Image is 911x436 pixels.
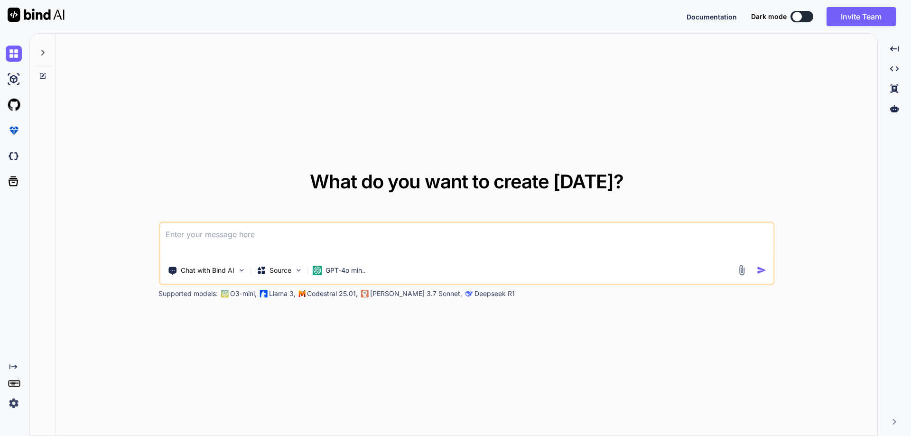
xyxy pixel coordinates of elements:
[6,148,22,164] img: darkCloudIdeIcon
[298,290,305,297] img: Mistral-AI
[8,8,65,22] img: Bind AI
[736,265,747,276] img: attachment
[270,266,291,275] p: Source
[310,170,623,193] span: What do you want to create [DATE]?
[361,290,368,297] img: claude
[269,289,296,298] p: Llama 3,
[6,46,22,62] img: chat
[6,71,22,87] img: ai-studio
[221,290,228,297] img: GPT-4
[230,289,257,298] p: O3-mini,
[6,122,22,139] img: premium
[325,266,366,275] p: GPT-4o min..
[757,265,767,275] img: icon
[370,289,462,298] p: [PERSON_NAME] 3.7 Sonnet,
[181,266,234,275] p: Chat with Bind AI
[687,12,737,22] button: Documentation
[827,7,896,26] button: Invite Team
[6,395,22,411] img: settings
[158,289,218,298] p: Supported models:
[687,13,737,21] span: Documentation
[6,97,22,113] img: githubLight
[260,290,267,297] img: Llama2
[751,12,787,21] span: Dark mode
[312,266,322,275] img: GPT-4o mini
[294,266,302,274] img: Pick Models
[465,290,473,297] img: claude
[237,266,245,274] img: Pick Tools
[474,289,515,298] p: Deepseek R1
[307,289,358,298] p: Codestral 25.01,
